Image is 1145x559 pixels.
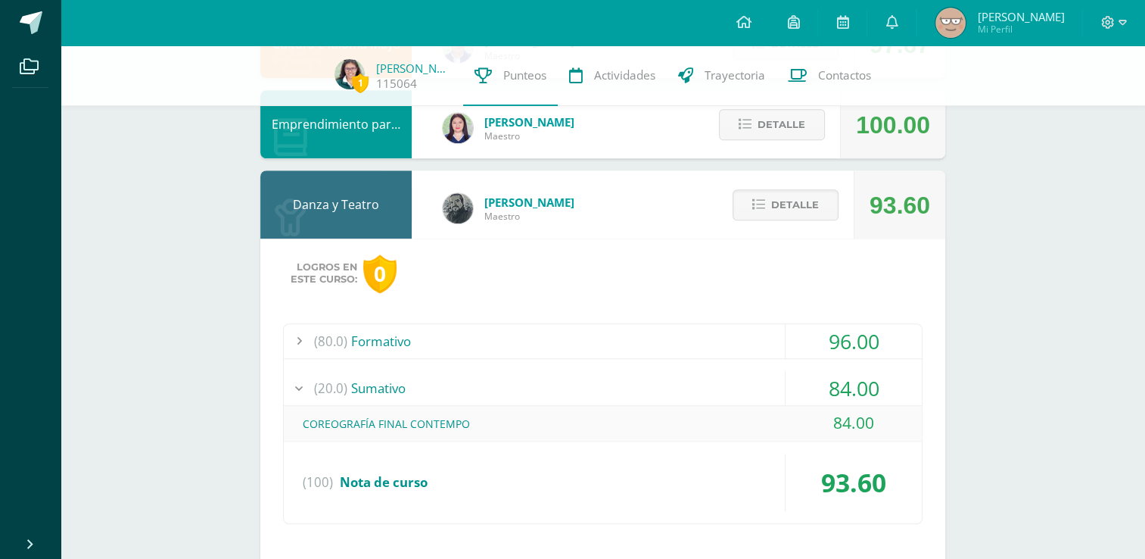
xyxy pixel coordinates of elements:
span: Maestro [484,130,574,142]
span: Contactos [818,67,871,83]
div: COREOGRAFÍA FINAL CONTEMPO [284,407,922,441]
div: 84.00 [786,406,922,440]
img: bd975e01ef2ad62bbd7584dbf438c725.png [334,59,365,89]
a: Trayectoria [667,45,776,106]
div: 0 [363,255,397,293]
span: Detalle [758,111,805,139]
div: Formativo [284,324,922,358]
span: [PERSON_NAME] [484,195,574,210]
span: (80.0) [314,324,347,358]
span: Punteos [503,67,546,83]
span: (100) [303,454,333,511]
span: Logros en este curso: [291,261,357,286]
div: 84.00 [786,371,922,405]
button: Detalle [719,109,825,140]
span: Actividades [594,67,655,83]
a: [PERSON_NAME] [376,61,452,76]
a: Punteos [463,45,558,106]
span: [PERSON_NAME] [484,114,574,130]
a: Contactos [776,45,882,106]
div: Danza y Teatro [260,170,412,239]
button: Detalle [733,189,839,220]
img: 8ba24283638e9cc0823fe7e8b79ee805.png [443,193,473,223]
div: 96.00 [786,324,922,358]
span: Detalle [771,191,819,219]
div: Emprendimiento para la Productividad [260,90,412,158]
div: 93.60 [870,171,930,239]
span: Nota de curso [340,473,428,491]
div: 100.00 [856,91,930,159]
span: Maestro [484,210,574,223]
div: Sumativo [284,371,922,405]
span: 1 [352,73,369,92]
span: Mi Perfil [977,23,1064,36]
span: (20.0) [314,371,347,405]
span: [PERSON_NAME] [977,9,1064,24]
img: a452c7054714546f759a1a740f2e8572.png [443,113,473,143]
div: 93.60 [786,454,922,511]
a: Actividades [558,45,667,106]
img: b08fa849ce700c2446fec7341b01b967.png [935,8,966,38]
span: Trayectoria [705,67,765,83]
a: 115064 [376,76,417,92]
